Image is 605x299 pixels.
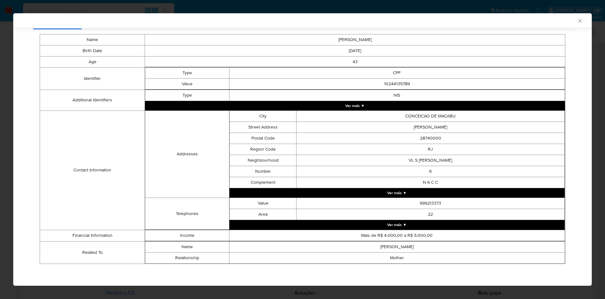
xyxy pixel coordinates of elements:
td: Type [145,67,229,78]
td: 22 [297,209,565,220]
td: Related To [40,241,145,264]
td: Area [229,209,297,220]
button: Fechar a janela [577,18,583,23]
td: [PERSON_NAME] [145,34,565,45]
td: VL S [PERSON_NAME] [297,155,565,166]
td: [PERSON_NAME] [229,241,565,252]
td: 6 [297,166,565,177]
button: Expand array [145,101,565,111]
td: Neighbourhood [229,155,297,166]
td: NIS [229,90,565,101]
td: Complement [229,177,297,188]
td: Name [40,34,145,45]
td: Region Code [229,144,297,155]
td: Mother [229,252,565,263]
td: [DATE] [145,45,565,56]
td: Value [145,78,229,89]
td: Birth Date [40,45,145,56]
td: Postal Code [229,133,297,144]
button: Expand array [229,220,565,230]
td: 999213373 [297,198,565,209]
td: [PERSON_NAME] [297,122,565,133]
td: Income [145,230,229,241]
td: Age [40,56,145,67]
td: Number [229,166,297,177]
td: 10244135789 [229,78,565,89]
td: Identifier [40,67,145,90]
td: 28740000 [297,133,565,144]
td: CPF [229,67,565,78]
td: 43 [145,56,565,67]
td: Additional Identifiers [40,90,145,111]
td: Contact Information [40,111,145,230]
button: Expand array [229,188,565,198]
td: Name [145,241,229,252]
td: Type [145,90,229,101]
td: City [229,111,297,122]
td: Relationship [145,252,229,263]
td: Value [229,198,297,209]
td: Street Address [229,122,297,133]
td: Addresses [145,111,229,198]
td: Financial Information [40,230,145,241]
td: CONCEICAO DE MACABU [297,111,565,122]
div: closure-recommendation-modal [13,13,592,286]
td: Telephones [145,198,229,230]
td: RJ [297,144,565,155]
td: N 6 C C [297,177,565,188]
td: Mais de R$ 4.000,00 a R$ 5.000,00 [229,230,565,241]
